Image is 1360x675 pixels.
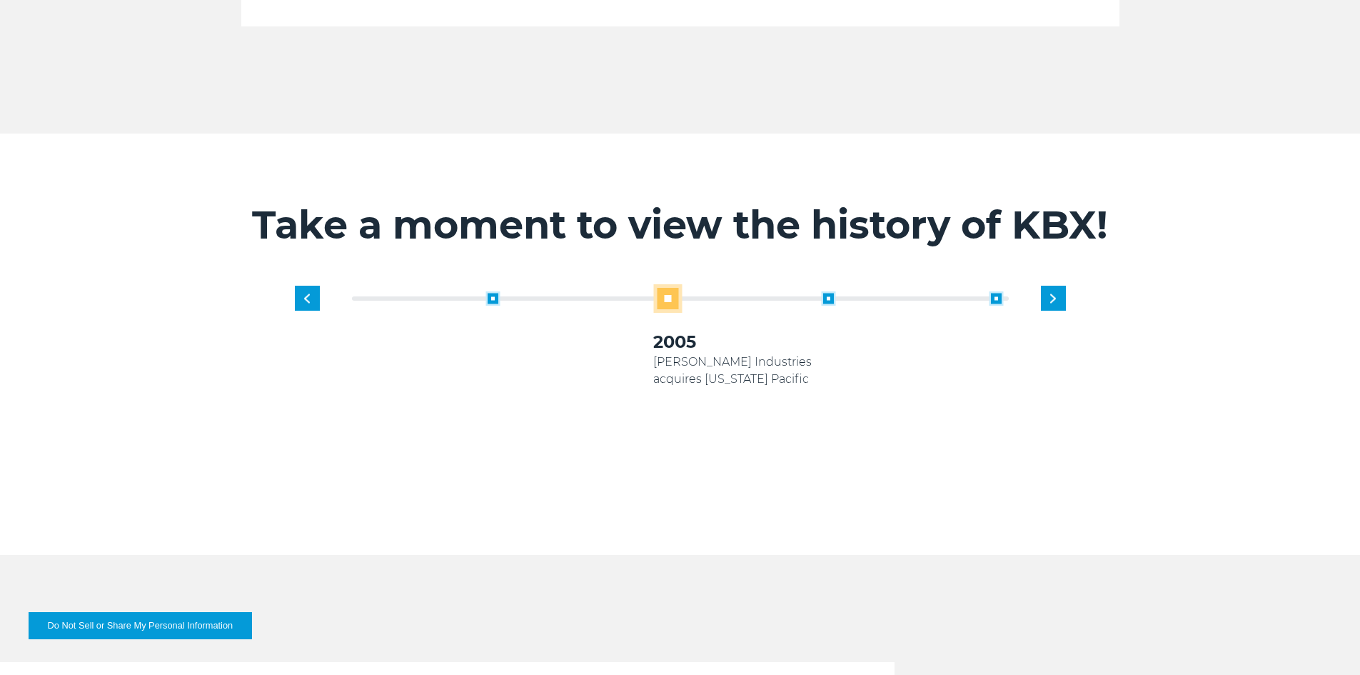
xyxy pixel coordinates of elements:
[1050,294,1056,303] img: next slide
[653,331,821,354] h3: 2005
[295,286,320,311] div: Previous slide
[29,612,252,639] button: Do Not Sell or Share My Personal Information
[241,201,1119,249] h2: Take a moment to view the history of KBX!
[653,354,821,388] p: [PERSON_NAME] Industries acquires [US_STATE] Pacific
[304,294,310,303] img: previous slide
[1041,286,1066,311] div: Next slide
